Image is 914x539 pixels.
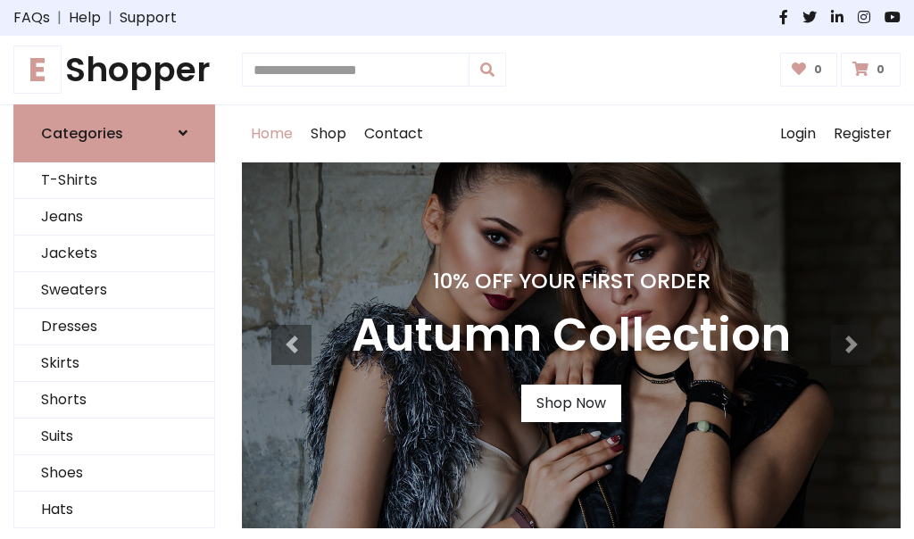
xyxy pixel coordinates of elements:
[13,50,215,90] h1: Shopper
[13,46,62,94] span: E
[302,105,355,162] a: Shop
[841,53,901,87] a: 0
[13,104,215,162] a: Categories
[13,7,50,29] a: FAQs
[50,7,69,29] span: |
[780,53,838,87] a: 0
[872,62,889,78] span: 0
[13,50,215,90] a: EShopper
[14,162,214,199] a: T-Shirts
[14,382,214,419] a: Shorts
[14,345,214,382] a: Skirts
[14,236,214,272] a: Jackets
[14,419,214,455] a: Suits
[355,105,432,162] a: Contact
[14,492,214,528] a: Hats
[352,269,791,294] h4: 10% Off Your First Order
[242,105,302,162] a: Home
[825,105,901,162] a: Register
[14,199,214,236] a: Jeans
[810,62,827,78] span: 0
[14,455,214,492] a: Shoes
[14,309,214,345] a: Dresses
[120,7,177,29] a: Support
[69,7,101,29] a: Help
[352,308,791,363] h3: Autumn Collection
[771,105,825,162] a: Login
[521,385,621,422] a: Shop Now
[14,272,214,309] a: Sweaters
[41,125,123,142] h6: Categories
[101,7,120,29] span: |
